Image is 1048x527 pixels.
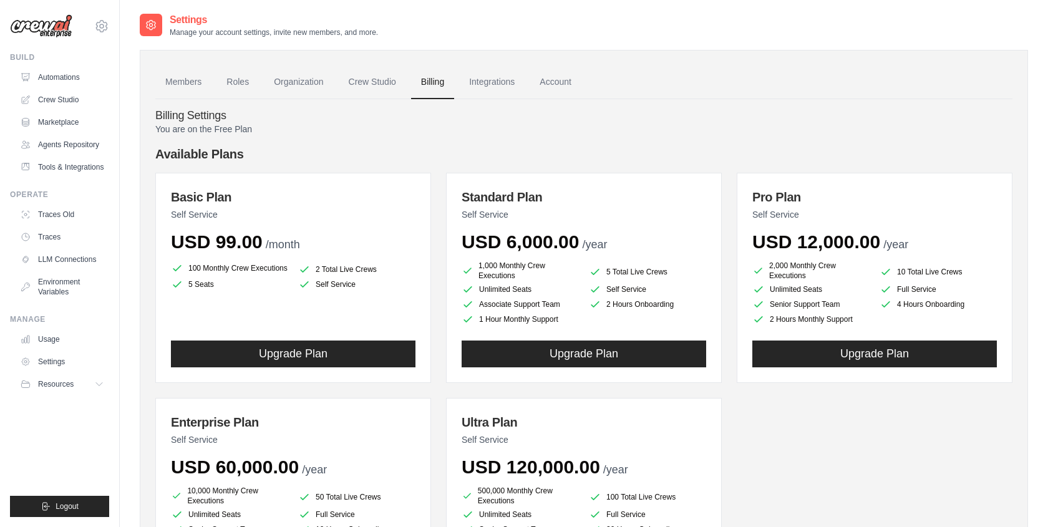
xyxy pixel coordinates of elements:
[462,208,706,221] p: Self Service
[266,238,300,251] span: /month
[15,112,109,132] a: Marketplace
[603,463,628,476] span: /year
[15,272,109,302] a: Environment Variables
[462,283,579,296] li: Unlimited Seats
[339,65,406,99] a: Crew Studio
[155,109,1012,123] h4: Billing Settings
[582,238,607,251] span: /year
[462,413,706,431] h3: Ultra Plan
[462,341,706,367] button: Upgrade Plan
[462,486,579,506] li: 500,000 Monthly Crew Executions
[171,486,288,506] li: 10,000 Monthly Crew Executions
[530,65,581,99] a: Account
[171,341,415,367] button: Upgrade Plan
[171,278,288,291] li: 5 Seats
[752,208,997,221] p: Self Service
[15,90,109,110] a: Crew Studio
[15,329,109,349] a: Usage
[15,67,109,87] a: Automations
[589,283,706,296] li: Self Service
[10,314,109,324] div: Manage
[883,238,908,251] span: /year
[462,298,579,311] li: Associate Support Team
[15,205,109,225] a: Traces Old
[462,231,579,252] span: USD 6,000.00
[589,263,706,281] li: 5 Total Live Crews
[462,188,706,206] h3: Standard Plan
[170,12,378,27] h2: Settings
[171,188,415,206] h3: Basic Plan
[171,231,263,252] span: USD 99.00
[298,278,415,291] li: Self Service
[462,433,706,446] p: Self Service
[302,463,327,476] span: /year
[459,65,525,99] a: Integrations
[462,457,600,477] span: USD 120,000.00
[752,298,870,311] li: Senior Support Team
[15,352,109,372] a: Settings
[462,261,579,281] li: 1,000 Monthly Crew Executions
[752,313,870,326] li: 2 Hours Monthly Support
[10,14,72,38] img: Logo
[752,341,997,367] button: Upgrade Plan
[171,261,288,276] li: 100 Monthly Crew Executions
[155,65,211,99] a: Members
[10,52,109,62] div: Build
[56,501,79,511] span: Logout
[298,488,415,506] li: 50 Total Live Crews
[15,227,109,247] a: Traces
[298,263,415,276] li: 2 Total Live Crews
[155,123,1012,135] p: You are on the Free Plan
[171,208,415,221] p: Self Service
[10,496,109,517] button: Logout
[462,313,579,326] li: 1 Hour Monthly Support
[15,135,109,155] a: Agents Repository
[298,508,415,521] li: Full Service
[216,65,259,99] a: Roles
[589,488,706,506] li: 100 Total Live Crews
[170,27,378,37] p: Manage your account settings, invite new members, and more.
[155,145,1012,163] h4: Available Plans
[880,263,997,281] li: 10 Total Live Crews
[15,374,109,394] button: Resources
[411,65,454,99] a: Billing
[589,298,706,311] li: 2 Hours Onboarding
[15,157,109,177] a: Tools & Integrations
[752,261,870,281] li: 2,000 Monthly Crew Executions
[462,508,579,521] li: Unlimited Seats
[752,188,997,206] h3: Pro Plan
[10,190,109,200] div: Operate
[171,508,288,521] li: Unlimited Seats
[171,433,415,446] p: Self Service
[171,413,415,431] h3: Enterprise Plan
[38,379,74,389] span: Resources
[589,508,706,521] li: Full Service
[752,231,880,252] span: USD 12,000.00
[880,298,997,311] li: 4 Hours Onboarding
[171,457,299,477] span: USD 60,000.00
[880,283,997,296] li: Full Service
[264,65,333,99] a: Organization
[752,283,870,296] li: Unlimited Seats
[15,249,109,269] a: LLM Connections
